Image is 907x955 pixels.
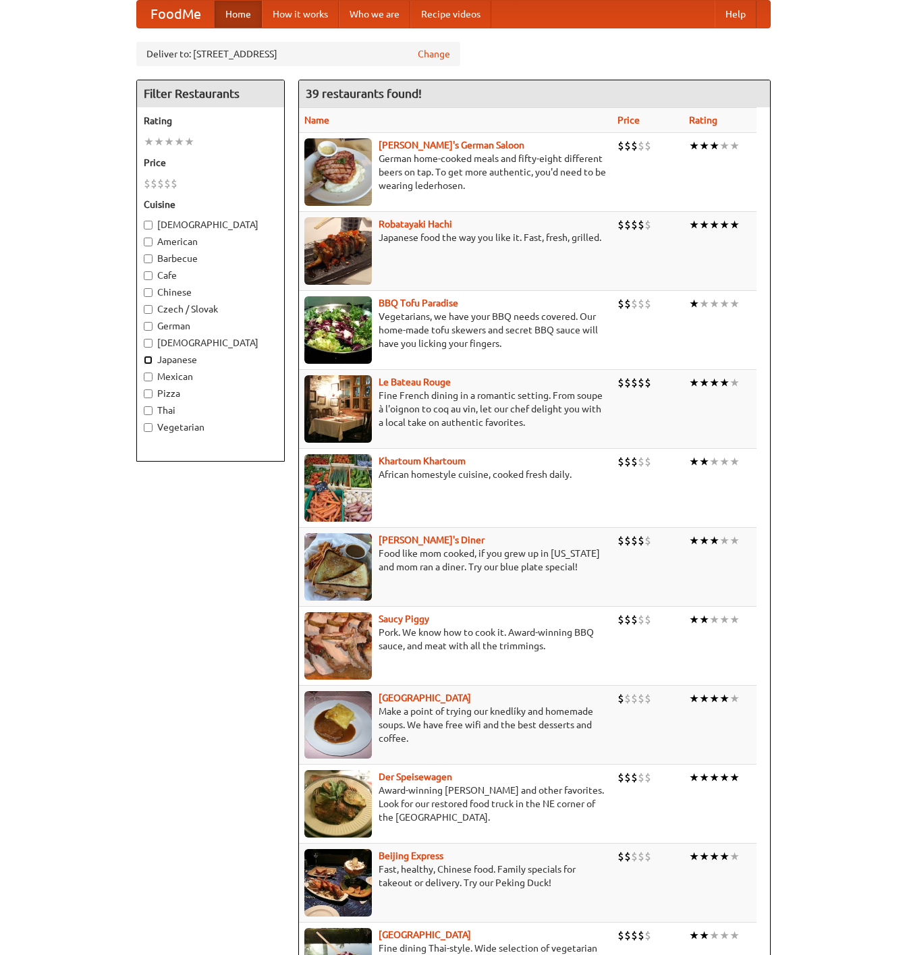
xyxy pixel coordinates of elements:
li: $ [631,770,638,785]
p: Make a point of trying our knedlíky and homemade soups. We have free wifi and the best desserts a... [304,705,607,745]
h5: Cuisine [144,198,277,211]
li: ★ [730,296,740,311]
li: ★ [730,770,740,785]
li: $ [638,454,644,469]
ng-pluralize: 39 restaurants found! [306,87,422,100]
a: [PERSON_NAME]'s German Saloon [379,140,524,151]
a: FoodMe [137,1,215,28]
li: $ [624,691,631,706]
li: $ [644,770,651,785]
img: esthers.jpg [304,138,372,206]
li: $ [638,928,644,943]
li: $ [644,533,651,548]
li: $ [617,375,624,390]
img: robatayaki.jpg [304,217,372,285]
li: $ [624,375,631,390]
li: $ [617,612,624,627]
li: $ [617,849,624,864]
li: $ [624,454,631,469]
li: ★ [719,138,730,153]
li: ★ [709,138,719,153]
a: Change [418,47,450,61]
label: Mexican [144,370,277,383]
a: Der Speisewagen [379,771,452,782]
img: khartoum.jpg [304,454,372,522]
li: ★ [730,849,740,864]
li: $ [617,217,624,232]
b: [PERSON_NAME]'s Diner [379,535,485,545]
li: ★ [174,134,184,149]
li: $ [638,770,644,785]
label: German [144,319,277,333]
label: [DEMOGRAPHIC_DATA] [144,336,277,350]
div: Deliver to: [STREET_ADDRESS] [136,42,460,66]
li: $ [638,612,644,627]
li: ★ [730,928,740,943]
p: Fast, healthy, Chinese food. Family specials for takeout or delivery. Try our Peking Duck! [304,863,607,890]
img: saucy.jpg [304,612,372,680]
li: ★ [719,375,730,390]
a: BBQ Tofu Paradise [379,298,458,308]
a: Who we are [339,1,410,28]
a: [GEOGRAPHIC_DATA] [379,692,471,703]
label: Barbecue [144,252,277,265]
p: Pork. We know how to cook it. Award-winning BBQ sauce, and meat with all the trimmings. [304,626,607,653]
input: Czech / Slovak [144,305,153,314]
li: ★ [719,533,730,548]
b: Le Bateau Rouge [379,377,451,387]
li: $ [631,612,638,627]
li: $ [631,691,638,706]
li: $ [638,138,644,153]
li: ★ [730,612,740,627]
input: [DEMOGRAPHIC_DATA] [144,339,153,348]
input: Chinese [144,288,153,297]
li: ★ [689,691,699,706]
li: ★ [699,375,709,390]
li: $ [617,770,624,785]
li: $ [150,176,157,191]
li: ★ [699,612,709,627]
li: ★ [699,217,709,232]
li: $ [644,296,651,311]
li: ★ [184,134,194,149]
li: ★ [709,691,719,706]
li: $ [617,928,624,943]
a: Recipe videos [410,1,491,28]
label: [DEMOGRAPHIC_DATA] [144,218,277,231]
input: Pizza [144,389,153,398]
p: Food like mom cooked, if you grew up in [US_STATE] and mom ran a diner. Try our blue plate special! [304,547,607,574]
li: ★ [730,138,740,153]
li: $ [631,849,638,864]
li: ★ [719,296,730,311]
li: ★ [164,134,174,149]
input: American [144,238,153,246]
li: ★ [730,375,740,390]
li: ★ [719,928,730,943]
p: German home-cooked meals and fifty-eight different beers on tap. To get more authentic, you'd nee... [304,152,607,192]
b: [GEOGRAPHIC_DATA] [379,929,471,940]
li: ★ [699,691,709,706]
p: African homestyle cuisine, cooked fresh daily. [304,468,607,481]
li: $ [631,217,638,232]
input: Barbecue [144,254,153,263]
a: Price [617,115,640,126]
li: ★ [689,612,699,627]
li: $ [624,849,631,864]
li: ★ [699,928,709,943]
li: ★ [689,217,699,232]
p: Vegetarians, we have your BBQ needs covered. Our home-made tofu skewers and secret BBQ sauce will... [304,310,607,350]
li: $ [644,612,651,627]
li: ★ [730,454,740,469]
li: $ [624,296,631,311]
li: $ [631,928,638,943]
a: How it works [262,1,339,28]
img: speisewagen.jpg [304,770,372,838]
li: ★ [709,928,719,943]
li: ★ [699,533,709,548]
li: ★ [709,533,719,548]
a: Beijing Express [379,850,443,861]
